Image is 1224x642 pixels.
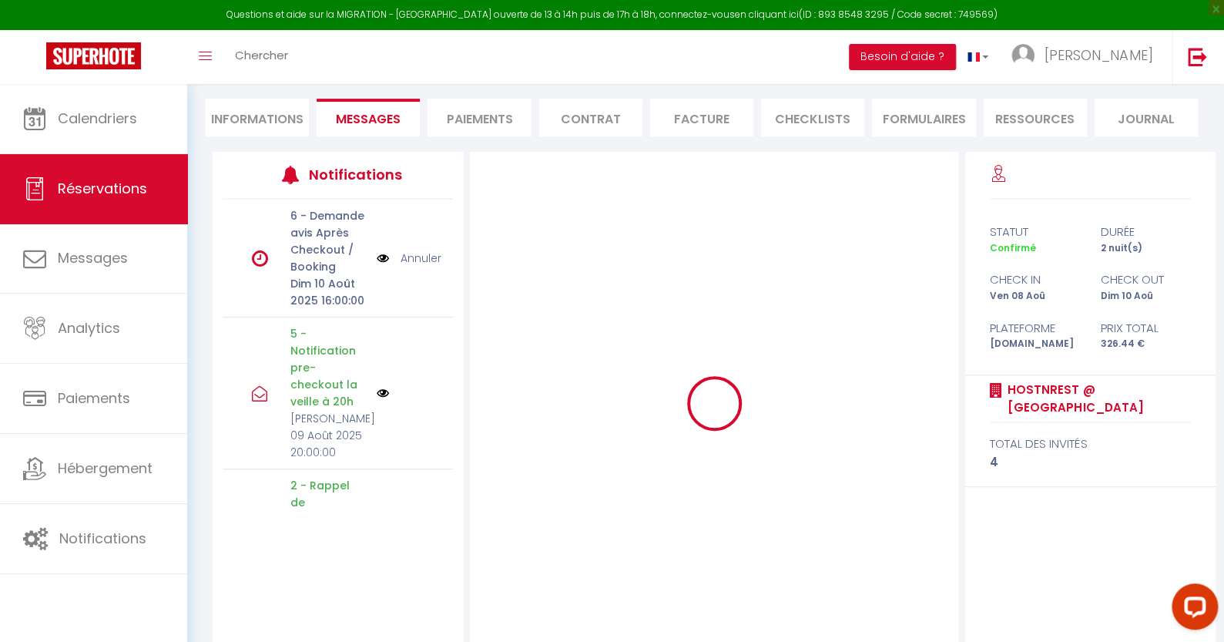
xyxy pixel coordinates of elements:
[1011,44,1035,67] img: ...
[1159,577,1224,642] iframe: LiveChat chat widget
[235,47,288,63] span: Chercher
[1000,30,1172,84] a: ... [PERSON_NAME]
[290,207,366,275] p: 6 - Demande avis Après Checkout / Booking
[1002,381,1190,417] a: HostNRest @ [GEOGRAPHIC_DATA]
[1095,99,1198,136] li: Journal
[223,30,300,84] a: Chercher
[58,388,130,408] span: Paiements
[377,387,389,399] img: NO IMAGE
[1090,319,1200,338] div: Prix total
[990,241,1036,254] span: Confirmé
[980,223,1090,241] div: statut
[539,99,642,136] li: Contrat
[1045,45,1152,65] span: [PERSON_NAME]
[428,99,531,136] li: Paiements
[290,275,366,309] p: Dim 10 Août 2025 16:00:00
[1090,337,1200,351] div: 326.44 €
[1090,223,1200,241] div: durée
[990,453,1190,472] div: 4
[401,250,441,267] a: Annuler
[58,179,147,198] span: Réservations
[735,8,799,21] a: en cliquant ici
[58,109,137,128] span: Calendriers
[206,99,309,136] li: Informations
[59,529,146,548] span: Notifications
[990,435,1190,453] div: total des invités
[377,250,389,267] img: NO IMAGE
[1090,241,1200,256] div: 2 nuit(s)
[872,99,975,136] li: FORMULAIRES
[58,318,120,338] span: Analytics
[1090,289,1200,304] div: Dim 10 Aoû
[650,99,753,136] li: Facture
[290,410,366,461] p: [PERSON_NAME] 09 Août 2025 20:00:00
[980,337,1090,351] div: [DOMAIN_NAME]
[849,44,956,70] button: Besoin d'aide ?
[1188,47,1207,66] img: logout
[336,110,401,128] span: Messages
[980,289,1090,304] div: Ven 08 Aoû
[46,42,141,69] img: Super Booking
[309,157,405,192] h3: Notifications
[58,248,128,267] span: Messages
[1090,271,1200,289] div: check out
[980,319,1090,338] div: Plateforme
[58,459,153,478] span: Hébergement
[980,271,1090,289] div: check in
[290,325,366,410] p: 5 - Notification pre-checkout la veille à 20h
[984,99,1087,136] li: Ressources
[290,477,366,562] p: 2 - Rappel de réservation + relance formulaire
[761,99,864,136] li: CHECKLISTS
